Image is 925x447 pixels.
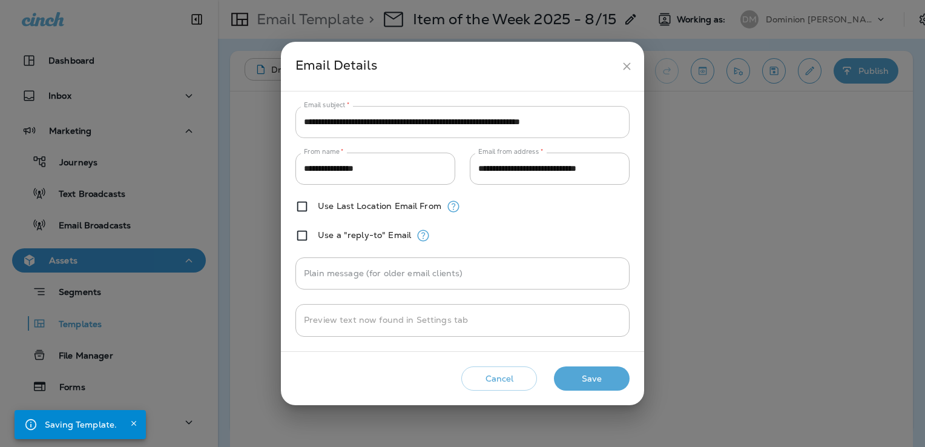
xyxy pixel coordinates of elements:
[318,230,411,240] label: Use a "reply-to" Email
[295,55,616,78] div: Email Details
[304,101,350,110] label: Email subject
[318,201,441,211] label: Use Last Location Email From
[304,147,344,156] label: From name
[45,414,117,435] div: Saving Template.
[554,366,630,391] button: Save
[616,55,638,78] button: close
[478,147,543,156] label: Email from address
[127,416,141,431] button: Close
[461,366,537,391] button: Cancel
